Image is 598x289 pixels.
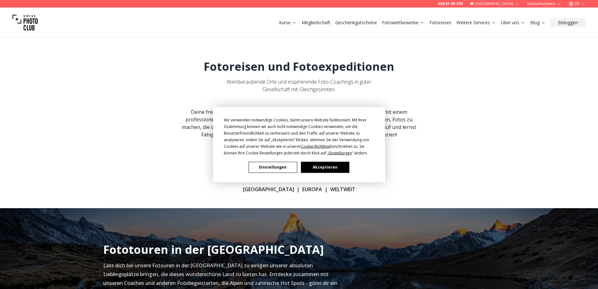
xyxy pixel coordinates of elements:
[249,162,297,173] button: Einstellungen
[301,143,330,149] span: Cookie-Richtlinie
[213,107,385,182] div: Cookie Consent Prompt
[329,150,352,155] span: Einstellungen
[224,116,374,156] div: Wir verwenden notwendige Cookies, damit unsere Website funktioniert. Mit Ihrer Zustimmung können ...
[301,162,349,173] button: Akzeptieren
